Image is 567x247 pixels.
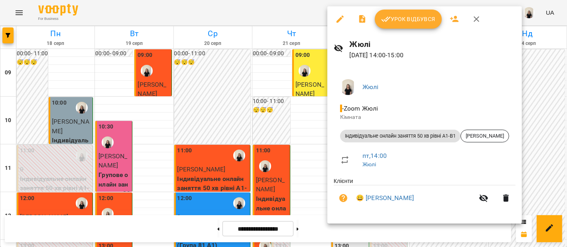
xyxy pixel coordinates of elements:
button: Урок відбувся [375,10,442,29]
a: 😀 [PERSON_NAME] [356,193,414,203]
h6: Жюлі [350,38,516,51]
a: Жюлі [362,161,376,167]
img: a3bfcddf6556b8c8331b99a2d66cc7fb.png [340,79,356,95]
span: Урок відбувся [381,14,435,24]
button: Візит ще не сплачено. Додати оплату? [334,189,353,208]
span: [PERSON_NAME] [461,132,509,140]
ul: Клієнти [334,177,516,214]
a: Жюлі [362,83,379,91]
span: Індивідуальне онлайн заняття 50 хв рівні А1-В1 [340,132,461,140]
a: пт , 14:00 [362,152,387,159]
p: Кімната [340,113,509,121]
p: [DATE] 14:00 - 15:00 [350,51,516,60]
span: - Zoom Жюлі [340,105,380,112]
div: [PERSON_NAME] [461,130,509,142]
